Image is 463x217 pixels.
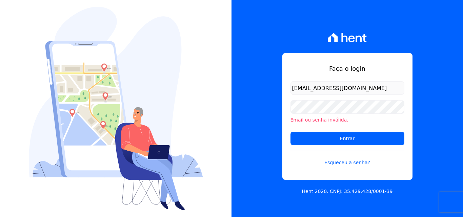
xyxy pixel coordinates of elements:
li: Email ou senha inválida. [290,116,404,124]
img: Login [29,7,203,210]
input: Entrar [290,132,404,145]
a: Esqueceu a senha? [290,151,404,166]
h1: Faça o login [290,64,404,73]
input: Email [290,81,404,95]
p: Hent 2020. CNPJ: 35.429.428/0001-39 [302,188,393,195]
